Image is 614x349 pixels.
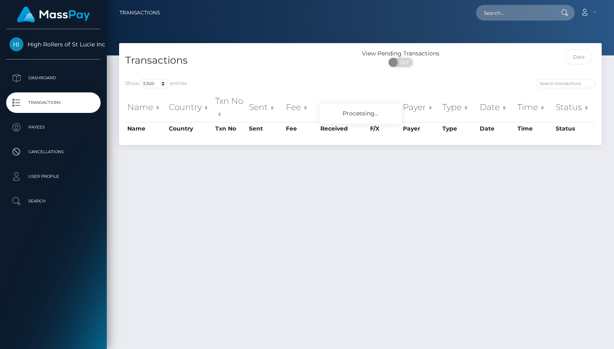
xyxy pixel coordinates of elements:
span: High Rollers of St Lucie Inc [6,41,101,48]
a: Payees [6,117,101,138]
p: Transactions [9,96,97,109]
input: Search transactions [536,79,596,88]
a: User Profile [6,166,101,187]
th: Type [440,93,478,122]
th: Status [554,93,596,122]
th: F/X [368,122,401,135]
th: Status [554,122,596,135]
a: Dashboard [6,68,101,88]
th: Sent [247,122,284,135]
th: Received [318,93,368,122]
th: Time [515,93,554,122]
th: Type [440,122,478,135]
p: Payees [9,121,97,133]
th: Date [478,122,515,135]
div: View Pending Transactions [361,49,441,58]
select: Showentries [139,79,170,88]
th: Payer [401,93,441,122]
th: Sent [247,93,284,122]
th: Received [318,122,368,135]
th: Country [167,122,213,135]
th: Fee [284,93,318,122]
a: Transactions [6,92,101,113]
a: Cancellations [6,142,101,162]
span: OFF [393,58,414,67]
th: Time [515,122,554,135]
a: Search [6,191,101,211]
th: Date [478,93,515,122]
th: Name [125,122,167,135]
label: Show entries [125,79,187,88]
p: User Profile [9,170,97,183]
th: F/X [368,93,401,122]
input: Date filter [565,49,592,64]
th: Name [125,93,167,122]
img: High Rollers of St Lucie Inc [9,37,23,51]
a: Transactions [120,4,160,21]
h4: Transactions [125,53,354,68]
th: Payer [401,122,441,135]
th: Txn No [213,122,247,135]
input: Search... [476,5,553,21]
th: Txn No [213,93,247,122]
div: Processing... [320,103,402,124]
th: Fee [284,122,318,135]
img: MassPay Logo [17,7,90,23]
p: Cancellations [9,146,97,158]
th: Country [167,93,213,122]
p: Search [9,195,97,207]
p: Dashboard [9,72,97,84]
